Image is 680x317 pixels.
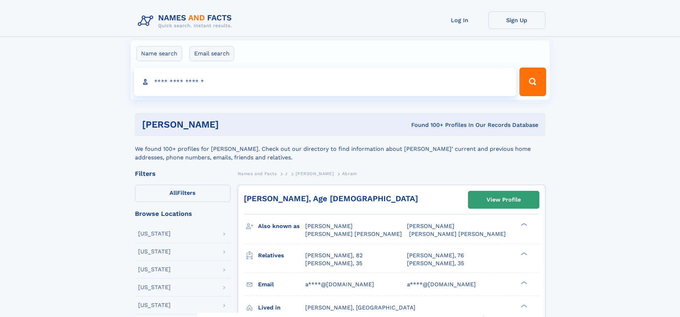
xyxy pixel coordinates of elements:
h1: [PERSON_NAME] [142,120,315,129]
label: Filters [135,185,231,202]
a: J [285,169,288,178]
a: [PERSON_NAME], 82 [305,252,363,259]
a: Names and Facts [238,169,277,178]
div: [US_STATE] [138,284,171,290]
a: [PERSON_NAME] [296,169,334,178]
input: search input [134,68,517,96]
a: [PERSON_NAME], Age [DEMOGRAPHIC_DATA] [244,194,418,203]
div: Browse Locations [135,210,231,217]
span: [PERSON_NAME], [GEOGRAPHIC_DATA] [305,304,415,311]
h3: Relatives [258,249,305,262]
a: [PERSON_NAME], 35 [407,259,464,267]
img: Logo Names and Facts [135,11,238,31]
span: [PERSON_NAME] [PERSON_NAME] [305,231,402,237]
span: [PERSON_NAME] [305,223,353,229]
div: [US_STATE] [138,302,171,308]
div: ❯ [519,303,528,308]
span: Abram [342,171,357,176]
div: [US_STATE] [138,231,171,237]
div: [US_STATE] [138,249,171,254]
button: Search Button [519,68,546,96]
label: Email search [190,46,234,61]
div: [US_STATE] [138,267,171,272]
span: [PERSON_NAME] [PERSON_NAME] [409,231,506,237]
div: Found 100+ Profiles In Our Records Database [315,121,538,129]
span: [PERSON_NAME] [407,223,454,229]
h3: Lived in [258,302,305,314]
div: ❯ [519,280,528,285]
a: Sign Up [488,11,545,29]
a: [PERSON_NAME], 76 [407,252,464,259]
label: Name search [136,46,182,61]
span: J [285,171,288,176]
div: ❯ [519,222,528,227]
div: ❯ [519,251,528,256]
span: [PERSON_NAME] [296,171,334,176]
a: Log In [431,11,488,29]
span: All [170,189,177,196]
div: View Profile [487,192,521,208]
div: Filters [135,170,231,177]
div: We found 100+ profiles for [PERSON_NAME]. Check out our directory to find information about [PERS... [135,136,545,162]
a: View Profile [468,191,539,208]
a: [PERSON_NAME], 35 [305,259,362,267]
h3: Email [258,278,305,291]
h3: Also known as [258,220,305,232]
